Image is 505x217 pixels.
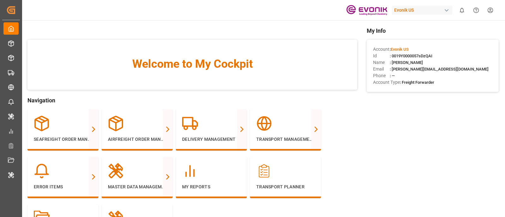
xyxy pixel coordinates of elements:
[256,136,315,143] p: Transport Management
[182,136,241,143] p: Delivery Management
[373,66,390,72] span: Email
[455,3,469,17] button: show 0 new notifications
[373,59,390,66] span: Name
[390,54,432,58] span: : 0019Y0000057sDzQAI
[27,96,357,105] span: Navigation
[182,184,241,190] p: My Reports
[391,47,409,52] span: Evonik US
[469,3,483,17] button: Help Center
[34,184,92,190] p: Error Items
[40,55,345,72] span: Welcome to My Cockpit
[256,184,315,190] p: Transport Planner
[400,80,434,85] span: : Freight Forwarder
[373,53,390,59] span: Id
[108,184,166,190] p: Master Data Management
[373,46,390,53] span: Account
[367,26,499,35] span: My Info
[392,6,452,15] div: Evonik US
[373,79,400,86] span: Account Type
[390,60,423,65] span: : [PERSON_NAME]
[34,136,92,143] p: Seafreight Order Management
[392,4,455,16] button: Evonik US
[346,5,387,16] img: Evonik-brand-mark-Deep-Purple-RGB.jpeg_1700498283.jpeg
[108,136,166,143] p: Airfreight Order Management
[390,73,395,78] span: : —
[390,47,409,52] span: :
[390,67,489,71] span: : [PERSON_NAME][EMAIL_ADDRESS][DOMAIN_NAME]
[373,72,390,79] span: Phone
